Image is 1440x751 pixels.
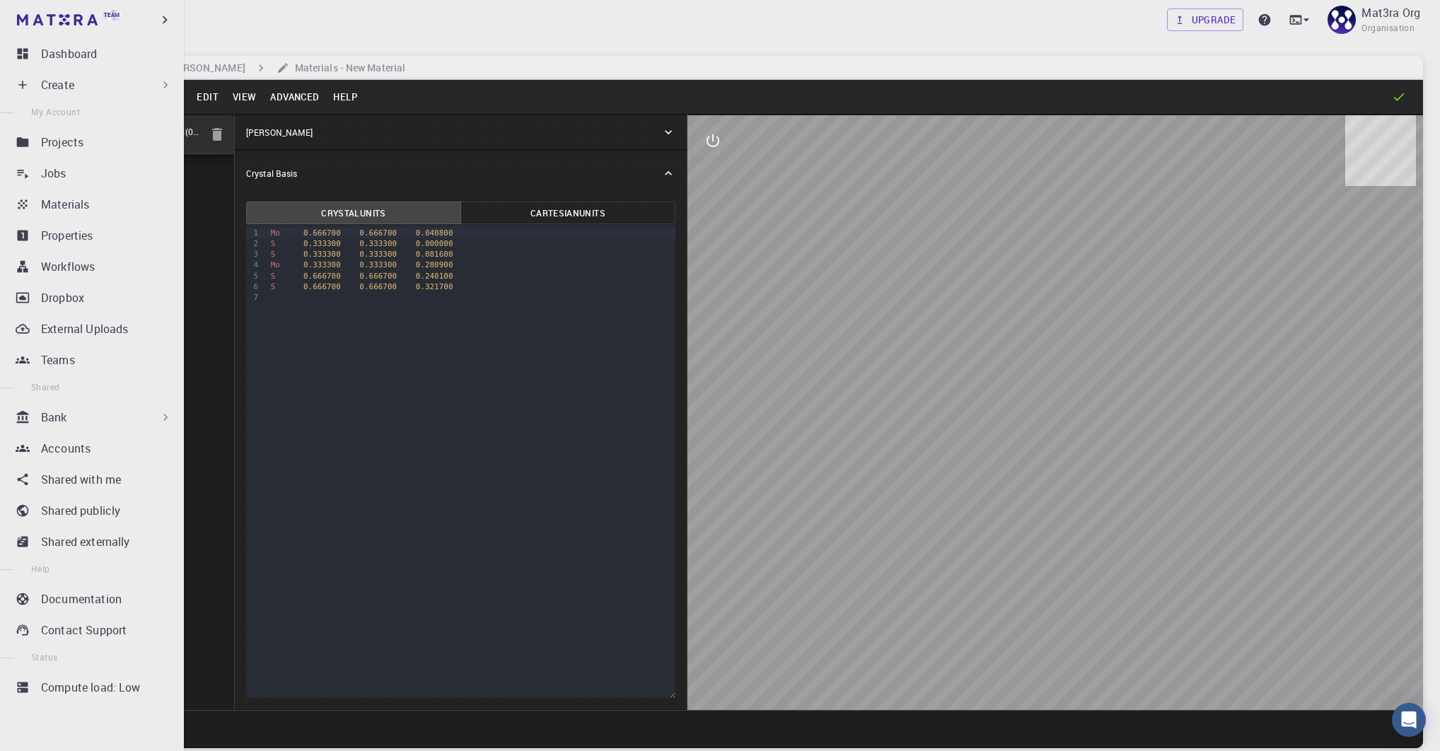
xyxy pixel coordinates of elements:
button: CrystalUnits [246,202,461,224]
span: Support [30,10,81,23]
p: [PERSON_NAME] [246,126,313,139]
p: Contact Support [41,622,127,639]
span: Status [31,651,57,663]
p: Mat3ra Org [1361,4,1420,21]
div: 7 [246,292,260,303]
p: Jobs [41,165,66,182]
p: Workflows [41,258,95,275]
span: Shared [31,381,59,392]
a: Shared with me [11,465,178,494]
p: Shared with me [41,471,121,488]
span: S [271,272,276,281]
p: Materials [41,196,89,213]
span: 0.040800 [416,228,453,238]
span: S [271,282,276,291]
img: Mat3ra Org [1328,6,1356,34]
span: 0.333300 [359,239,397,248]
h6: [PERSON_NAME] [162,60,245,76]
button: View [226,86,264,108]
div: Crystal Basis [235,151,687,196]
div: 2 [246,238,260,249]
span: 0.280900 [416,260,453,269]
span: 0.333300 [359,260,397,269]
button: CartesianUnits [460,202,675,224]
h6: Materials - New Material [289,60,405,76]
p: Dashboard [41,45,97,62]
div: 5 [246,271,260,281]
p: Compute load: Low [41,679,141,696]
span: 0.333300 [303,260,341,269]
p: External Uploads [41,320,128,337]
span: Mo [271,228,280,238]
img: logo [17,14,98,25]
span: 0.333300 [303,250,341,259]
span: My Account [31,106,80,117]
span: 0.666700 [303,228,341,238]
span: 0.321700 [416,282,453,291]
a: Dropbox [11,284,178,312]
span: 0.081600 [416,250,453,259]
a: Properties [11,221,178,250]
span: 0.666700 [359,272,397,281]
button: Upgrade [1167,8,1244,31]
p: Crystal Basis [246,167,297,180]
span: 0.240100 [416,272,453,281]
span: 0.666700 [303,272,341,281]
nav: breadcrumb [71,60,408,76]
span: 0.000000 [416,239,453,248]
a: Contact Support [11,616,178,644]
p: Dropbox [41,289,84,306]
a: Projects [11,128,178,156]
span: 0.666700 [359,282,397,291]
span: Mo [271,260,280,269]
div: [PERSON_NAME] [235,115,687,149]
a: Compute load: Low [11,673,178,701]
span: 0.333300 [359,250,397,259]
p: Create [41,76,74,93]
div: 4 [246,260,260,270]
a: External Uploads [11,315,178,343]
p: Shared externally [41,533,130,550]
a: Shared publicly [11,496,178,525]
span: S [271,250,276,259]
p: Documentation [41,590,122,607]
button: Advanced [263,86,326,108]
p: Projects [41,134,83,151]
a: Jobs [11,159,178,187]
div: 1 [246,228,260,238]
p: Teams [41,351,75,368]
button: Edit [190,86,226,108]
span: 0.666700 [303,282,341,291]
a: Workflows [11,252,178,281]
p: Properties [41,227,93,244]
div: 3 [246,249,260,260]
p: Accounts [41,440,91,457]
a: Materials [11,190,178,219]
span: Help [31,563,50,574]
button: Help [326,86,364,108]
div: 6 [246,281,260,292]
a: Dashboard [11,40,178,68]
div: Open Intercom Messenger [1392,703,1426,737]
a: Accounts [11,434,178,462]
a: Shared externally [11,528,178,556]
span: Organisation [1361,21,1415,35]
div: Create [11,71,178,99]
a: Documentation [11,585,178,613]
a: Teams [11,346,178,374]
span: S [271,239,276,248]
p: Bank [41,409,67,426]
span: 0.666700 [359,228,397,238]
p: Shared publicly [41,502,120,519]
span: 0.333300 [303,239,341,248]
div: Bank [11,403,178,431]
